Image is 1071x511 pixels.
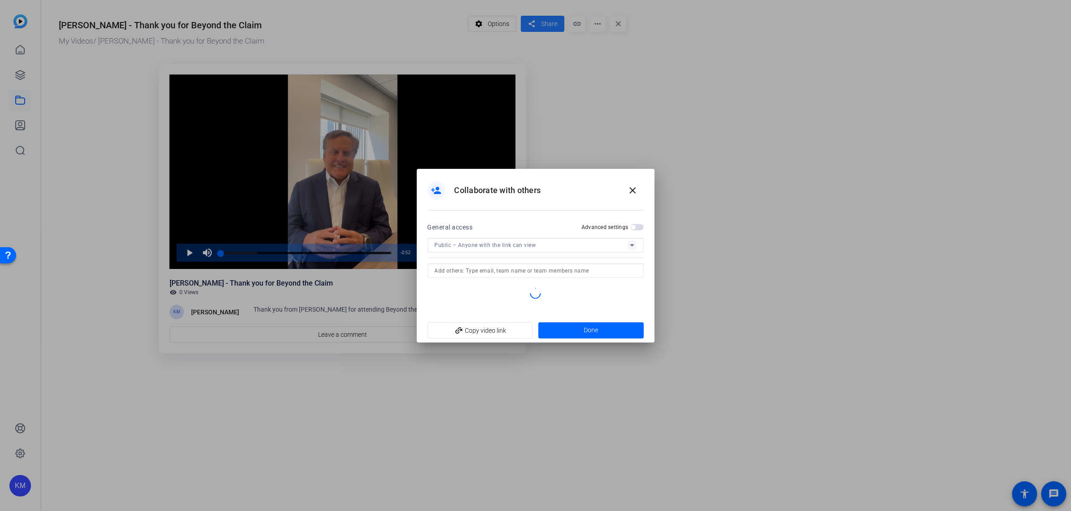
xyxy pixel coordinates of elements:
mat-icon: person_add [431,185,442,196]
span: Done [584,326,598,335]
h1: Collaborate with others [455,185,541,196]
h2: General access [428,222,473,233]
button: Done [538,322,644,339]
span: Copy video link [435,322,526,339]
mat-icon: close [628,185,638,196]
span: Public – Anyone with the link can view [435,242,536,248]
mat-icon: add_link [452,323,467,339]
h2: Advanced settings [581,224,628,231]
button: Copy video link [428,322,533,339]
input: Add others: Type email, team name or team members name [435,265,637,276]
